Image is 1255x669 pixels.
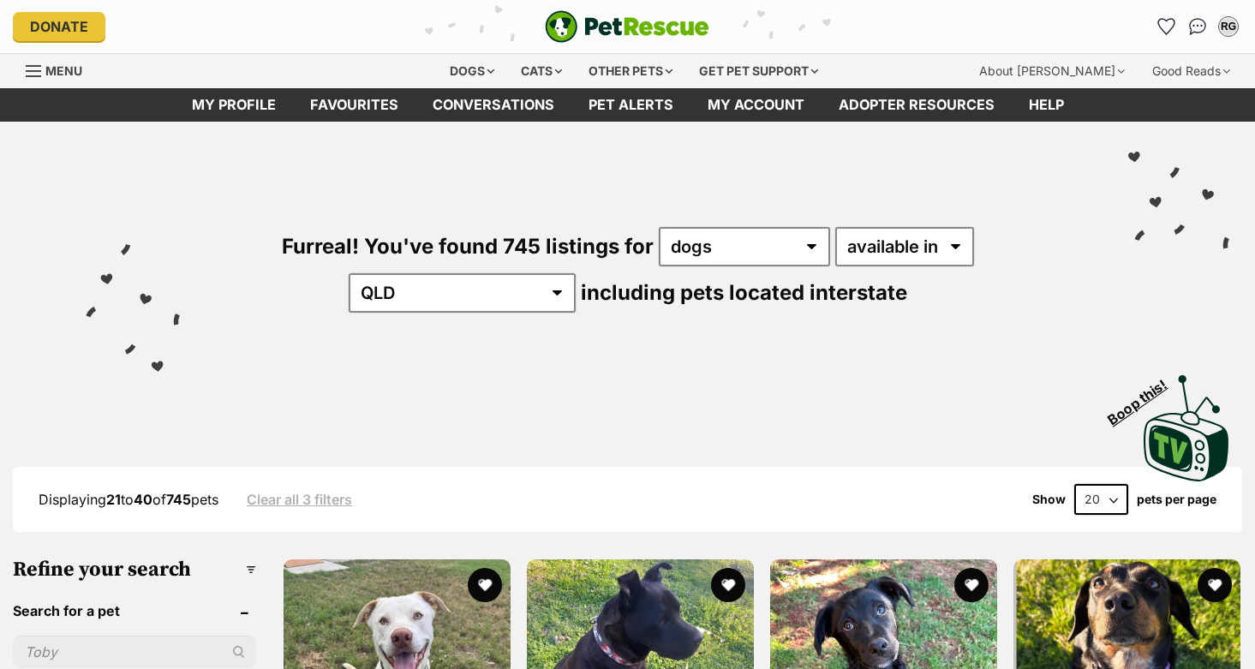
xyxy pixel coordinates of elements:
[711,568,745,602] button: favourite
[438,54,506,88] div: Dogs
[954,568,989,602] button: favourite
[509,54,574,88] div: Cats
[106,491,121,508] strong: 21
[545,10,709,43] a: PetRescue
[1198,568,1232,602] button: favourite
[468,568,502,602] button: favourite
[13,12,105,41] a: Donate
[1144,360,1229,485] a: Boop this!
[1189,18,1207,35] img: chat-41dd97257d64d25036548639549fe6c8038ab92f7586957e7f3b1b290dea8141.svg
[13,636,256,668] input: Toby
[967,54,1137,88] div: About [PERSON_NAME]
[1153,13,1180,40] a: Favourites
[282,234,654,259] span: Furreal! You've found 745 listings for
[1137,493,1216,506] label: pets per page
[175,88,293,122] a: My profile
[1215,13,1242,40] button: My account
[166,491,191,508] strong: 745
[1140,54,1242,88] div: Good Reads
[415,88,571,122] a: conversations
[1220,18,1237,35] div: RG
[687,54,830,88] div: Get pet support
[545,10,709,43] img: logo-e224e6f780fb5917bec1dbf3a21bbac754714ae5b6737aabdf751b685950b380.svg
[1184,13,1211,40] a: Conversations
[26,54,94,85] a: Menu
[13,603,256,618] header: Search for a pet
[690,88,822,122] a: My account
[1144,375,1229,481] img: PetRescue TV logo
[39,491,218,508] span: Displaying to of pets
[822,88,1012,122] a: Adopter resources
[1032,493,1066,506] span: Show
[571,88,690,122] a: Pet alerts
[45,63,82,78] span: Menu
[581,280,907,305] span: including pets located interstate
[134,491,152,508] strong: 40
[1012,88,1081,122] a: Help
[247,492,352,507] a: Clear all 3 filters
[293,88,415,122] a: Favourites
[13,558,256,582] h3: Refine your search
[1153,13,1242,40] ul: Account quick links
[577,54,684,88] div: Other pets
[1105,366,1184,427] span: Boop this!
